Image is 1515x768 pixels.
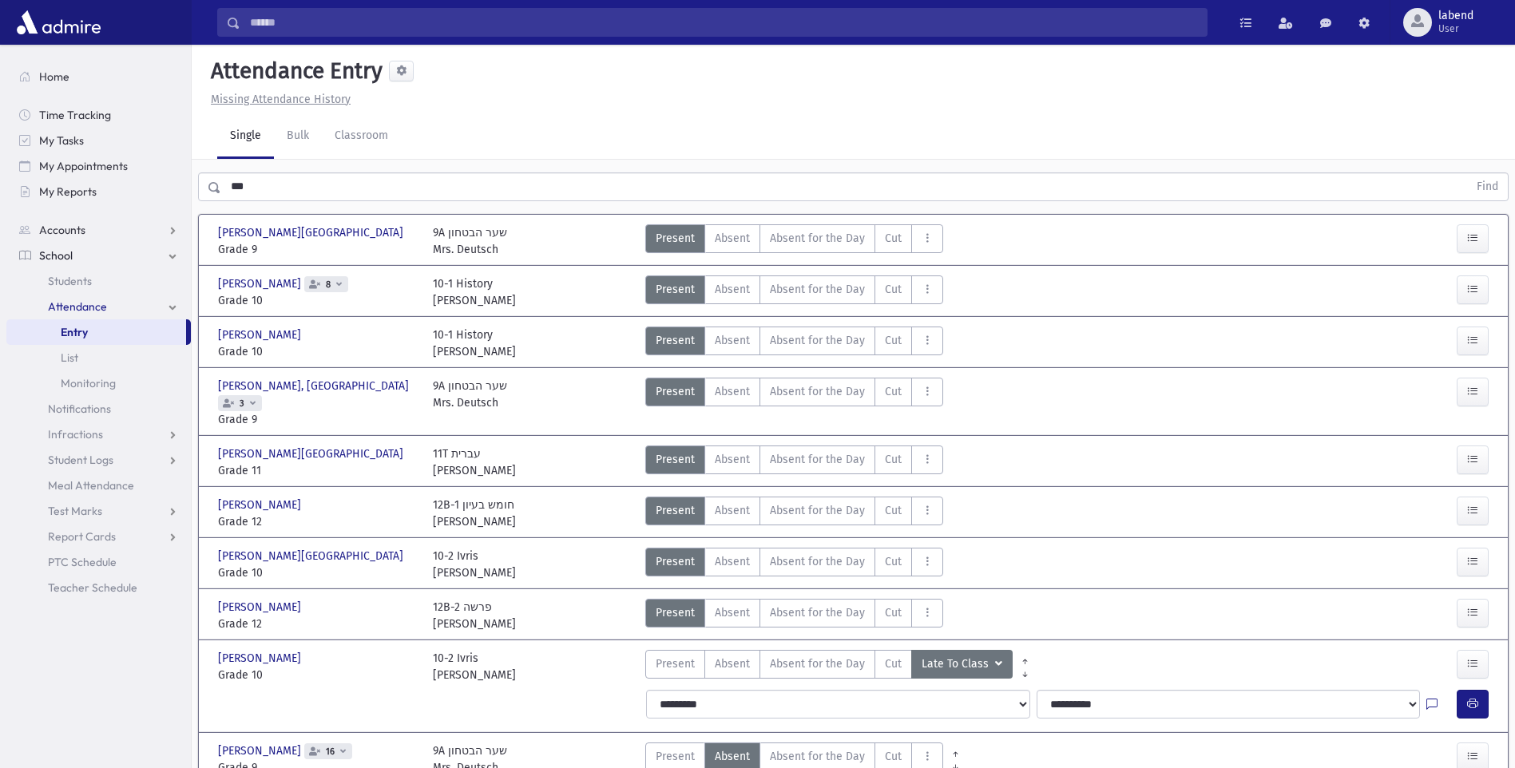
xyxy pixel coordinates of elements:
[656,230,695,247] span: Present
[770,332,865,349] span: Absent for the Day
[6,217,191,243] a: Accounts
[885,230,902,247] span: Cut
[6,64,191,89] a: Home
[885,655,902,672] span: Cut
[656,553,695,570] span: Present
[715,748,750,765] span: Absent
[770,553,865,570] span: Absent for the Day
[204,93,351,106] a: Missing Attendance History
[218,445,407,462] span: [PERSON_NAME][GEOGRAPHIC_DATA]
[433,275,516,309] div: 10-1 History [PERSON_NAME]
[433,327,516,360] div: 10-1 History [PERSON_NAME]
[885,383,902,400] span: Cut
[218,343,417,360] span: Grade 10
[433,497,516,530] div: 12B-1 חומש בעיון [PERSON_NAME]
[6,498,191,524] a: Test Marks
[885,332,902,349] span: Cut
[6,102,191,128] a: Time Tracking
[218,513,417,530] span: Grade 12
[236,398,248,409] span: 3
[218,650,304,667] span: [PERSON_NAME]
[645,548,943,581] div: AttTypes
[433,378,507,428] div: 9A שער הבטחון Mrs. Deutsch
[48,453,113,467] span: Student Logs
[211,93,351,106] u: Missing Attendance History
[770,230,865,247] span: Absent for the Day
[715,604,750,621] span: Absent
[885,451,902,468] span: Cut
[656,451,695,468] span: Present
[770,502,865,519] span: Absent for the Day
[770,748,865,765] span: Absent for the Day
[645,445,943,479] div: AttTypes
[715,502,750,519] span: Absent
[645,497,943,530] div: AttTypes
[715,383,750,400] span: Absent
[39,69,69,84] span: Home
[218,275,304,292] span: [PERSON_NAME]
[274,114,322,159] a: Bulk
[6,345,191,370] a: List
[61,325,88,339] span: Entry
[6,524,191,549] a: Report Cards
[715,281,750,298] span: Absent
[1467,173,1508,200] button: Find
[645,599,943,632] div: AttTypes
[656,748,695,765] span: Present
[6,319,186,345] a: Entry
[770,604,865,621] span: Absent for the Day
[433,548,516,581] div: 10-2 Ivris [PERSON_NAME]
[885,604,902,621] span: Cut
[6,396,191,422] a: Notifications
[6,243,191,268] a: School
[218,462,417,479] span: Grade 11
[770,655,865,672] span: Absent for the Day
[39,184,97,199] span: My Reports
[6,128,191,153] a: My Tasks
[6,422,191,447] a: Infractions
[218,667,417,683] span: Grade 10
[322,114,401,159] a: Classroom
[770,451,865,468] span: Absent for the Day
[1438,22,1473,35] span: User
[218,616,417,632] span: Grade 12
[218,241,417,258] span: Grade 9
[218,742,304,759] span: [PERSON_NAME]
[433,599,516,632] div: 12B-2 פרשה [PERSON_NAME]
[48,427,103,441] span: Infractions
[645,275,943,309] div: AttTypes
[240,8,1207,37] input: Search
[218,411,417,428] span: Grade 9
[433,445,516,479] div: 11T עברית [PERSON_NAME]
[48,299,107,314] span: Attendance
[61,376,116,390] span: Monitoring
[39,248,73,263] span: School
[218,327,304,343] span: [PERSON_NAME]
[6,549,191,575] a: PTC Schedule
[645,327,943,360] div: AttTypes
[217,114,274,159] a: Single
[885,281,902,298] span: Cut
[48,478,134,493] span: Meal Attendance
[48,580,137,595] span: Teacher Schedule
[6,153,191,179] a: My Appointments
[645,650,1013,683] div: AttTypes
[656,332,695,349] span: Present
[715,230,750,247] span: Absent
[39,108,111,122] span: Time Tracking
[48,555,117,569] span: PTC Schedule
[6,179,191,204] a: My Reports
[39,159,128,173] span: My Appointments
[433,224,507,258] div: 9A שער הבטחון Mrs. Deutsch
[48,274,92,288] span: Students
[39,223,85,237] span: Accounts
[770,383,865,400] span: Absent for the Day
[922,655,992,673] span: Late To Class
[645,224,943,258] div: AttTypes
[218,224,407,241] span: [PERSON_NAME][GEOGRAPHIC_DATA]
[6,447,191,473] a: Student Logs
[656,655,695,672] span: Present
[323,746,338,757] span: 16
[6,575,191,600] a: Teacher Schedule
[218,599,304,616] span: [PERSON_NAME]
